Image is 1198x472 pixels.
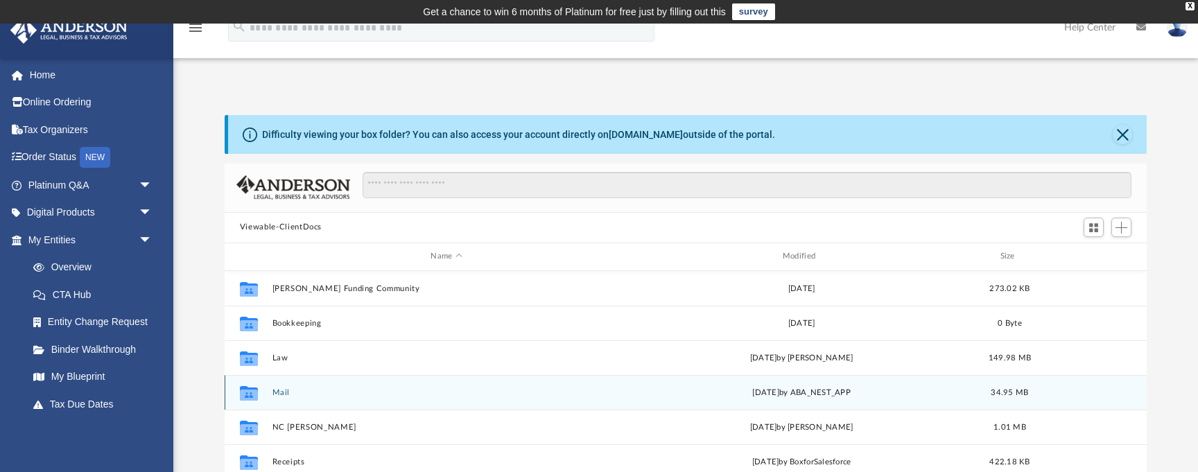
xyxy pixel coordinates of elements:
[10,61,173,89] a: Home
[10,89,173,116] a: Online Ordering
[627,421,975,433] div: [DATE] by [PERSON_NAME]
[10,116,173,143] a: Tax Organizers
[272,353,620,362] button: Law
[139,226,166,254] span: arrow_drop_down
[19,363,166,391] a: My Blueprint
[272,423,620,432] button: NC [PERSON_NAME]
[993,423,1026,430] span: 1.01 MB
[139,171,166,200] span: arrow_drop_down
[10,226,173,254] a: My Entitiesarrow_drop_down
[10,143,173,172] a: Order StatusNEW
[272,457,620,466] button: Receipts
[19,281,173,308] a: CTA Hub
[989,457,1030,465] span: 422.18 KB
[19,335,173,363] a: Binder Walkthrough
[6,17,132,44] img: Anderson Advisors Platinum Portal
[1084,218,1104,237] button: Switch to Grid View
[19,308,173,336] a: Entity Change Request
[627,351,975,364] div: [DATE] by [PERSON_NAME]
[627,250,976,263] div: Modified
[627,317,975,329] div: [DATE]
[19,254,173,281] a: Overview
[363,172,1132,198] input: Search files and folders
[19,390,173,418] a: Tax Due Dates
[627,455,975,468] div: [DATE] by BoxforSalesforce
[627,282,975,295] div: [DATE]
[1043,250,1140,263] div: id
[627,386,975,399] div: [DATE] by ABA_NEST_APP
[272,319,620,328] button: Bookkeeping
[272,284,620,293] button: [PERSON_NAME] Funding Community
[732,3,775,20] a: survey
[232,19,247,34] i: search
[10,199,173,227] a: Digital Productsarrow_drop_down
[139,199,166,227] span: arrow_drop_down
[187,19,204,36] i: menu
[10,171,173,199] a: Platinum Q&Aarrow_drop_down
[982,250,1037,263] div: Size
[423,3,726,20] div: Get a chance to win 6 months of Platinum for free just by filling out this
[139,418,166,446] span: arrow_drop_down
[187,26,204,36] a: menu
[231,250,266,263] div: id
[1111,218,1132,237] button: Add
[1167,17,1188,37] img: User Pic
[1186,2,1195,10] div: close
[272,388,620,397] button: Mail
[991,388,1028,396] span: 34.95 MB
[240,221,322,234] button: Viewable-ClientDocs
[1113,125,1132,144] button: Close
[271,250,620,263] div: Name
[80,147,110,168] div: NEW
[989,353,1031,361] span: 149.98 MB
[262,128,775,142] div: Difficulty viewing your box folder? You can also access your account directly on outside of the p...
[10,418,166,446] a: My Anderson Teamarrow_drop_down
[989,284,1030,292] span: 273.02 KB
[998,319,1022,326] span: 0 Byte
[609,129,683,140] a: [DOMAIN_NAME]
